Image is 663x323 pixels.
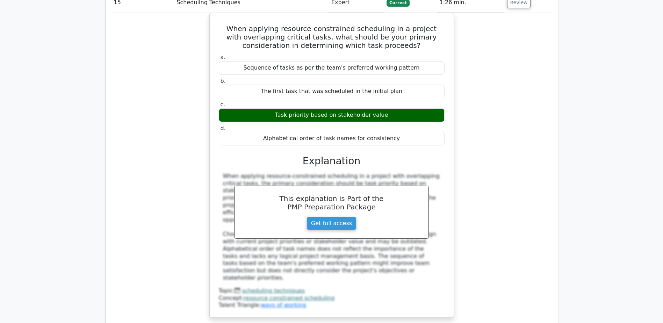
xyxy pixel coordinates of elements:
[219,295,445,302] div: Concept:
[261,302,306,308] a: ways of working
[219,61,445,75] div: Sequence of tasks as per the team's preferred working pattern
[242,287,305,294] a: scheduling techniques
[219,287,445,309] div: Talent Triangle:
[219,85,445,98] div: The first task that was scheduled in the initial plan
[221,54,226,60] span: a.
[221,101,225,108] span: c.
[244,295,334,301] a: resource constrained scheduling
[223,173,440,282] div: When applying resource-constrained scheduling in a project with overlapping critical tasks, the p...
[223,155,440,167] h3: Explanation
[219,132,445,145] div: Alphabetical order of task names for consistency
[218,24,445,50] h5: When applying resource-constrained scheduling in a project with overlapping critical tasks, what ...
[219,287,445,295] div: Topic:
[221,125,226,131] span: d.
[219,108,445,122] div: Task priority based on stakeholder value
[221,78,226,84] span: b.
[307,217,356,230] a: Get full access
